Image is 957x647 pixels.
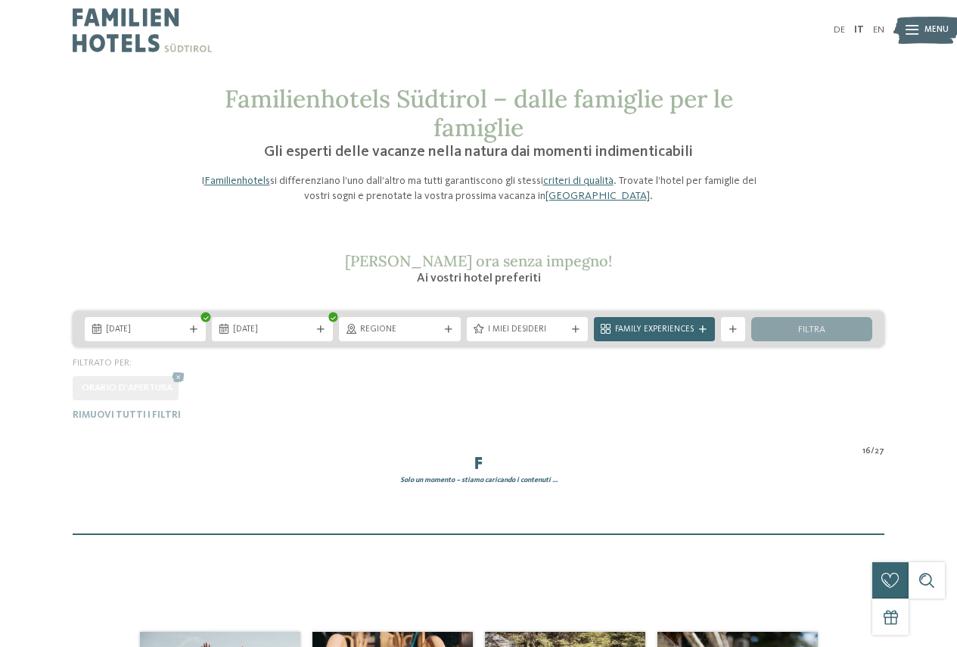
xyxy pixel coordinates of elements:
[345,251,612,270] span: [PERSON_NAME] ora senza impegno!
[873,25,884,35] a: EN
[871,446,875,458] span: /
[615,324,694,336] span: Family Experiences
[264,145,693,160] span: Gli esperti delle vacanze nella natura dai momenti indimenticabili
[191,173,766,204] p: I si differenziano l’uno dall’altro ma tutti garantiscono gli stessi . Trovate l’hotel per famigl...
[543,176,614,186] a: criteri di qualità
[225,83,733,143] span: Familienhotels Südtirol – dalle famiglie per le famiglie
[834,25,845,35] a: DE
[67,475,890,485] div: Solo un momento – stiamo caricando i contenuti …
[204,176,270,186] a: Familienhotels
[360,324,439,336] span: Regione
[924,24,949,36] span: Menu
[854,25,864,35] a: IT
[233,324,312,336] span: [DATE]
[106,324,185,336] span: [DATE]
[545,191,650,201] a: [GEOGRAPHIC_DATA]
[862,446,871,458] span: 16
[488,324,567,336] span: I miei desideri
[417,272,541,285] span: Ai vostri hotel preferiti
[875,446,884,458] span: 27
